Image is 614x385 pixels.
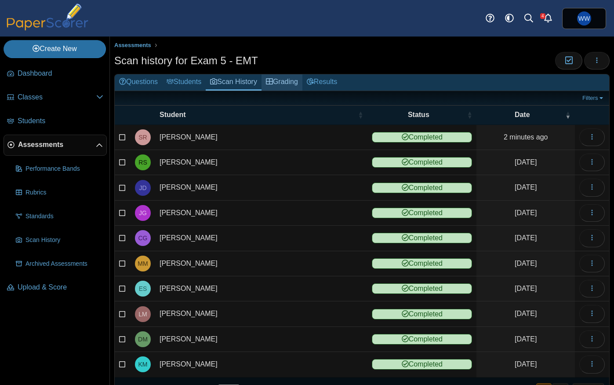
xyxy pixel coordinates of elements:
h1: Scan history for Exam 5 - EMT [114,53,258,68]
td: [PERSON_NAME] [155,251,367,276]
time: Aug 12, 2025 at 6:27 PM [515,285,537,292]
span: William Whitney [578,15,590,22]
span: Scan History [25,236,103,245]
span: Enrique Salinas [139,286,147,292]
time: Aug 12, 2025 at 6:40 PM [515,260,537,267]
span: Steven Riojas [138,134,147,140]
time: Aug 12, 2025 at 7:12 PM [515,158,537,166]
span: Completed [372,157,472,168]
time: Aug 12, 2025 at 6:56 PM [515,183,537,191]
a: Filters [580,94,607,103]
span: Date [481,110,563,120]
span: William Whitney [577,11,591,26]
td: [PERSON_NAME] [155,327,367,352]
span: Standards [25,212,103,221]
span: Completed [372,359,472,370]
span: Completed [372,233,472,243]
time: Jun 26, 2025 at 6:35 PM [515,360,537,368]
td: [PERSON_NAME] [155,226,367,251]
span: Completed [372,208,472,218]
a: Students [162,74,206,91]
span: Performance Bands [25,165,103,173]
a: Assessments [112,40,153,51]
span: Joseph Dominguez [139,185,146,191]
time: Aug 12, 2025 at 6:50 PM [515,209,537,216]
span: Student : Activate to sort [358,110,363,119]
td: [PERSON_NAME] [155,276,367,301]
span: Kaylyn Morales [138,361,148,367]
span: Completed [372,258,472,269]
a: Questions [115,74,162,91]
time: Oct 15, 2025 at 2:37 PM [504,133,548,141]
span: Dashboard [18,69,103,78]
td: [PERSON_NAME] [155,175,367,200]
span: Maria Munoz [138,260,148,267]
a: Rubrics [12,182,107,203]
a: Standards [12,206,107,227]
td: [PERSON_NAME] [155,150,367,175]
a: Archived Assessments [12,253,107,275]
a: Assessments [4,135,107,156]
a: William Whitney [562,8,606,29]
a: Dashboard [4,63,107,84]
a: PaperScorer [4,24,91,32]
span: Status : Activate to sort [467,110,472,119]
span: Status [372,110,465,120]
td: [PERSON_NAME] [155,352,367,377]
span: Rachael Salas [138,159,147,165]
span: Archived Assessments [25,260,103,268]
time: Jun 26, 2025 at 6:35 PM [515,335,537,343]
a: Performance Bands [12,158,107,180]
span: Upload & Score [18,282,103,292]
span: Students [18,116,103,126]
span: Completed [372,183,472,193]
span: Assessments [114,42,151,48]
span: Completed [372,334,472,345]
span: Completed [372,309,472,319]
span: Donovan Magee [138,336,148,342]
time: Jun 30, 2025 at 12:14 PM [515,310,537,317]
td: [PERSON_NAME] [155,301,367,326]
span: Completed [372,283,472,294]
a: Create New [4,40,106,58]
span: Justin Garcia [139,210,147,216]
a: Classes [4,87,107,108]
a: Results [302,74,342,91]
a: Alerts [538,9,558,28]
span: Completed [372,132,472,143]
td: [PERSON_NAME] [155,125,367,150]
img: PaperScorer [4,4,91,30]
time: Aug 12, 2025 at 6:41 PM [515,234,537,242]
span: Date : Activate to remove sorting [565,110,570,119]
span: Christopher Gauthier [138,235,148,241]
span: Assessments [18,140,96,150]
a: Students [4,111,107,132]
td: [PERSON_NAME] [155,201,367,226]
span: Lucinda Meffert [138,311,147,317]
span: Rubrics [25,188,103,197]
a: Scan History [206,74,262,91]
a: Grading [262,74,302,91]
a: Upload & Score [4,277,107,298]
a: Scan History [12,230,107,251]
span: Student [160,110,356,120]
span: Classes [18,92,96,102]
